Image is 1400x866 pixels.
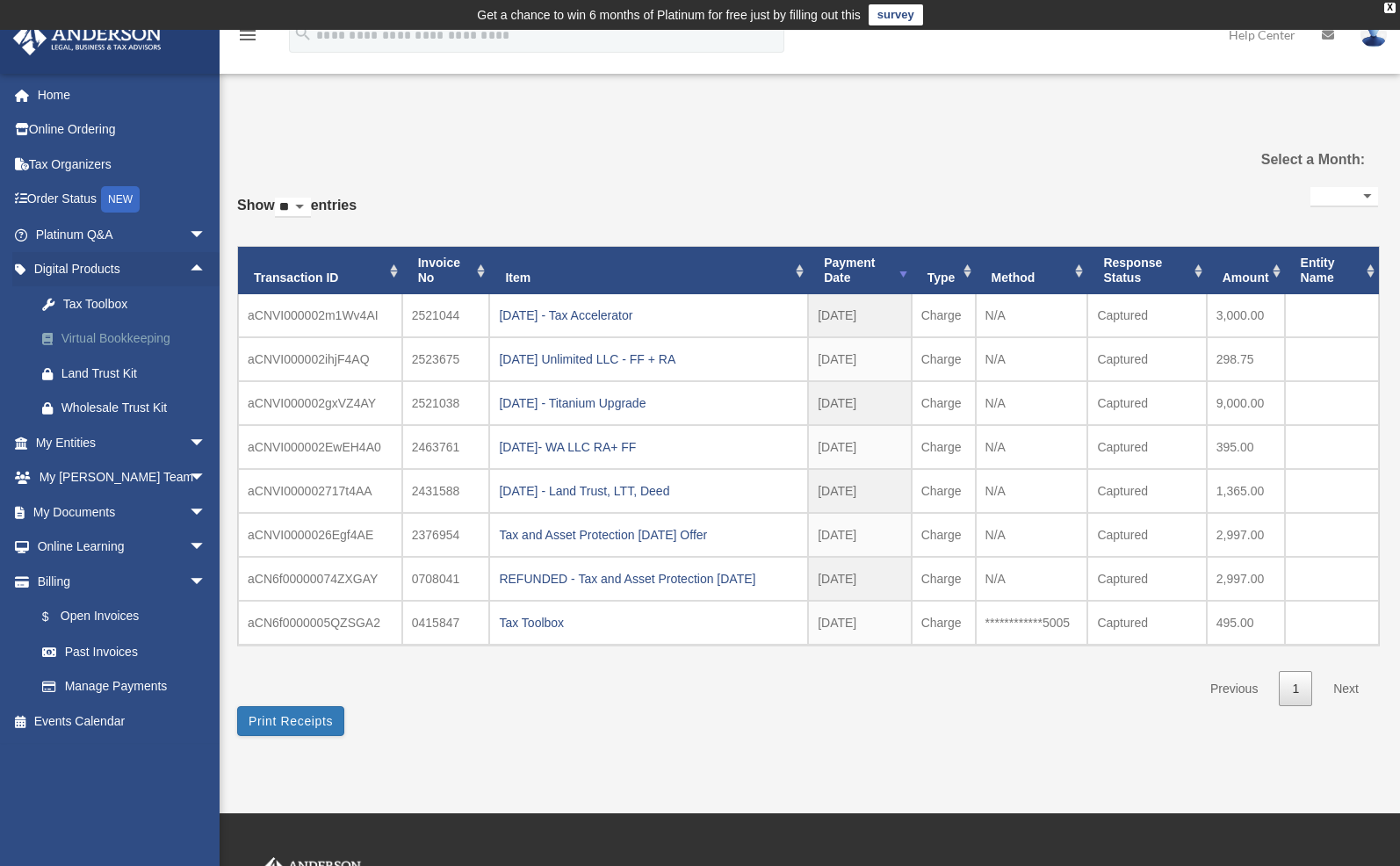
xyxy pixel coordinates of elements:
a: Manage Payments [25,669,233,704]
a: Virtual Bookkeeping [25,321,233,357]
td: aCNVI000002gxVZ4AY [238,381,402,425]
span: arrow_drop_down [189,425,224,461]
a: My Entitiesarrow_drop_down [12,425,233,460]
a: Next [1320,671,1372,707]
td: aCNVI000002ihjF4AQ [238,337,402,381]
td: 1,365.00 [1207,469,1285,513]
a: My [PERSON_NAME] Teamarrow_drop_down [12,460,233,495]
span: arrow_drop_up [189,252,224,288]
a: Online Learningarrow_drop_down [12,530,233,565]
td: [DATE] [808,294,912,337]
button: Print Receipts [237,706,344,736]
td: Charge [912,381,976,425]
td: aCNVI0000026Egf4AE [238,513,402,557]
span: arrow_drop_down [189,494,224,530]
td: Captured [1087,337,1206,381]
td: Captured [1087,557,1206,601]
div: [DATE]- WA LLC RA+ FF [499,435,798,459]
a: Wholesale Trust Kit [25,391,233,426]
a: Billingarrow_drop_down [12,564,233,599]
span: arrow_drop_down [189,530,224,566]
td: N/A [976,557,1088,601]
td: Captured [1087,381,1206,425]
th: Type: activate to sort column ascending [912,247,976,294]
td: 2376954 [402,513,490,557]
td: Charge [912,601,976,645]
td: aCN6f0000005QZSGA2 [238,601,402,645]
td: 0415847 [402,601,490,645]
td: N/A [976,337,1088,381]
td: [DATE] [808,601,912,645]
div: Get a chance to win 6 months of Platinum for free just by filling out this [477,4,861,25]
th: Payment Date: activate to sort column ascending [808,247,912,294]
td: Captured [1087,425,1206,469]
span: $ [52,606,61,628]
td: Captured [1087,601,1206,645]
span: arrow_drop_down [189,217,224,253]
td: [DATE] [808,425,912,469]
td: [DATE] [808,557,912,601]
i: search [293,24,313,43]
td: 2523675 [402,337,490,381]
td: Captured [1087,469,1206,513]
div: Tax Toolbox [499,610,798,635]
td: N/A [976,294,1088,337]
td: 2431588 [402,469,490,513]
td: aCNVI000002717t4AA [238,469,402,513]
td: 3,000.00 [1207,294,1285,337]
td: 2463761 [402,425,490,469]
a: survey [869,4,923,25]
th: Transaction ID: activate to sort column ascending [238,247,402,294]
a: My Documentsarrow_drop_down [12,494,233,530]
div: Tax and Asset Protection [DATE] Offer [499,523,798,547]
td: 0708041 [402,557,490,601]
div: NEW [101,186,140,213]
td: 495.00 [1207,601,1285,645]
a: 1 [1279,671,1312,707]
td: 298.75 [1207,337,1285,381]
td: N/A [976,469,1088,513]
td: N/A [976,425,1088,469]
td: aCN6f00000074ZXGAY [238,557,402,601]
a: Tax Organizers [12,147,233,182]
div: [DATE] Unlimited LLC - FF + RA [499,347,798,372]
th: Item: activate to sort column ascending [489,247,808,294]
td: 395.00 [1207,425,1285,469]
td: [DATE] [808,381,912,425]
a: Home [12,77,233,112]
td: aCNVI000002m1Wv4AI [238,294,402,337]
td: Charge [912,513,976,557]
a: Past Invoices [25,634,224,669]
div: Wholesale Trust Kit [61,397,211,419]
td: Charge [912,425,976,469]
th: Response Status: activate to sort column ascending [1087,247,1206,294]
select: Showentries [275,198,311,218]
td: Charge [912,469,976,513]
a: Land Trust Kit [25,356,233,391]
span: arrow_drop_down [189,564,224,600]
th: Method: activate to sort column ascending [976,247,1088,294]
a: Tax Toolbox [25,286,233,321]
td: Captured [1087,513,1206,557]
div: [DATE] - Land Trust, LTT, Deed [499,479,798,503]
td: [DATE] [808,513,912,557]
td: [DATE] [808,337,912,381]
td: 2,997.00 [1207,513,1285,557]
div: [DATE] - Tax Accelerator [499,303,798,328]
a: Order StatusNEW [12,182,233,218]
td: N/A [976,381,1088,425]
div: Tax Toolbox [61,293,211,315]
a: Previous [1197,671,1271,707]
div: [DATE] - Titanium Upgrade [499,391,798,415]
span: arrow_drop_down [189,460,224,496]
div: Land Trust Kit [61,363,211,385]
div: close [1384,3,1396,13]
img: Anderson Advisors Platinum Portal [8,21,167,55]
td: 2521044 [402,294,490,337]
td: N/A [976,513,1088,557]
img: User Pic [1360,22,1387,47]
td: aCNVI000002EwEH4A0 [238,425,402,469]
td: Captured [1087,294,1206,337]
td: Charge [912,557,976,601]
a: Platinum Q&Aarrow_drop_down [12,217,233,252]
